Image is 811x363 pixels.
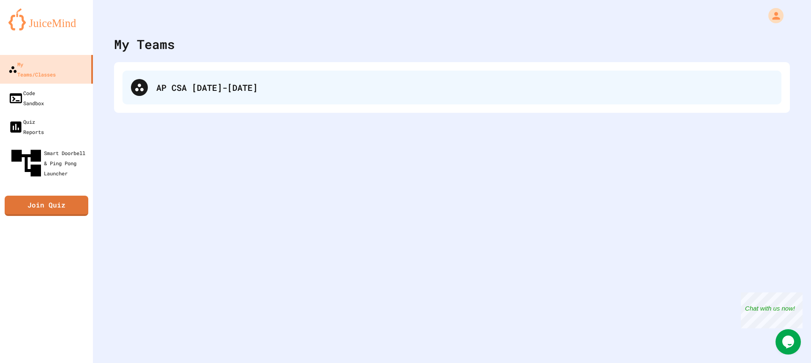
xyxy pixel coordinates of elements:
iframe: chat widget [741,292,803,328]
div: My Teams [114,35,175,54]
div: Code Sandbox [8,88,44,108]
a: Join Quiz [5,196,88,216]
div: My Account [759,6,786,25]
div: AP CSA [DATE]-[DATE] [156,81,773,94]
div: My Teams/Classes [8,59,56,79]
div: Quiz Reports [8,117,44,137]
div: Smart Doorbell & Ping Pong Launcher [8,145,90,181]
div: AP CSA [DATE]-[DATE] [122,71,781,104]
iframe: chat widget [776,329,803,355]
img: logo-orange.svg [8,8,84,30]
